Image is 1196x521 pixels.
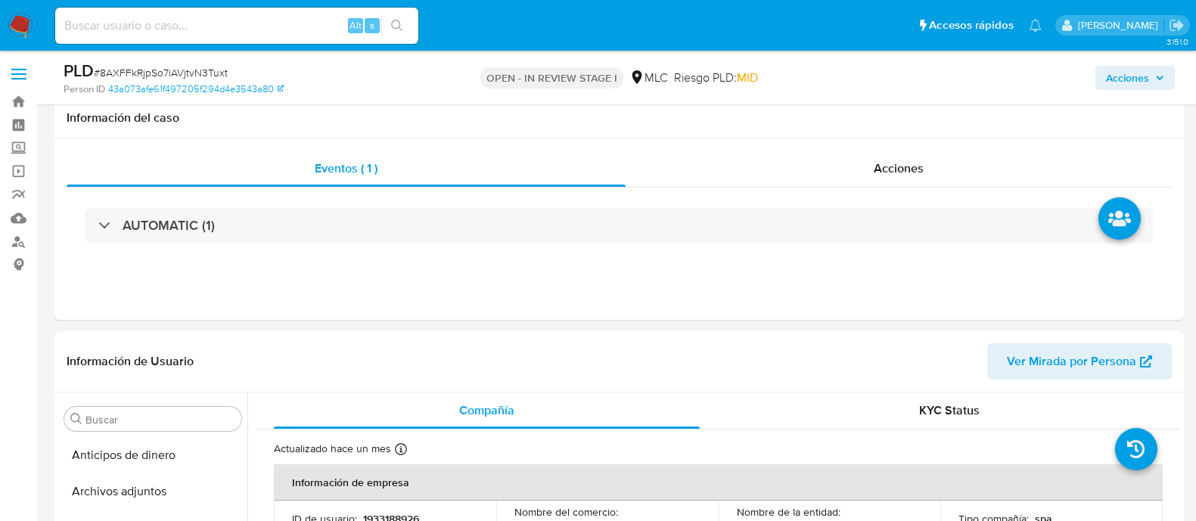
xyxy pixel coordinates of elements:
span: Acciones [1106,66,1149,90]
input: Buscar [85,413,235,426]
h1: Información del caso [67,110,1172,126]
p: OPEN - IN REVIEW STAGE I [480,67,623,88]
button: Acciones [1095,66,1175,90]
span: Compañía [459,402,514,419]
th: Información de empresa [274,464,1163,501]
span: Eventos ( 1 ) [315,160,377,177]
span: # 8AXFFkRjpSo7iAVjtvN3Tuxt [94,65,228,80]
div: AUTOMATIC (1) [85,208,1154,243]
button: Archivos adjuntos [58,473,247,510]
span: Accesos rápidos [929,17,1014,33]
p: Nombre del comercio : [514,505,618,519]
span: KYC Status [919,402,980,419]
a: 43a073afe61f497205f294d4e3543a80 [108,82,284,96]
a: Salir [1169,17,1185,33]
div: MLC [629,70,668,86]
b: Person ID [64,82,105,96]
h3: AUTOMATIC (1) [123,217,215,234]
span: s [370,18,374,33]
p: valentina.fiuri@mercadolibre.com [1078,18,1163,33]
b: PLD [64,58,94,82]
button: Buscar [70,413,82,425]
span: Acciones [874,160,924,177]
span: Alt [349,18,362,33]
button: Ver Mirada por Persona [987,343,1172,380]
p: Actualizado hace un mes [274,442,391,456]
span: Riesgo PLD: [674,70,758,86]
button: Anticipos de dinero [58,437,247,473]
span: MID [737,69,758,86]
h1: Información de Usuario [67,354,194,369]
input: Buscar usuario o caso... [55,16,418,36]
span: Ver Mirada por Persona [1007,343,1136,380]
p: Nombre de la entidad : [737,505,840,519]
button: search-icon [381,15,412,36]
a: Notificaciones [1029,19,1042,32]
